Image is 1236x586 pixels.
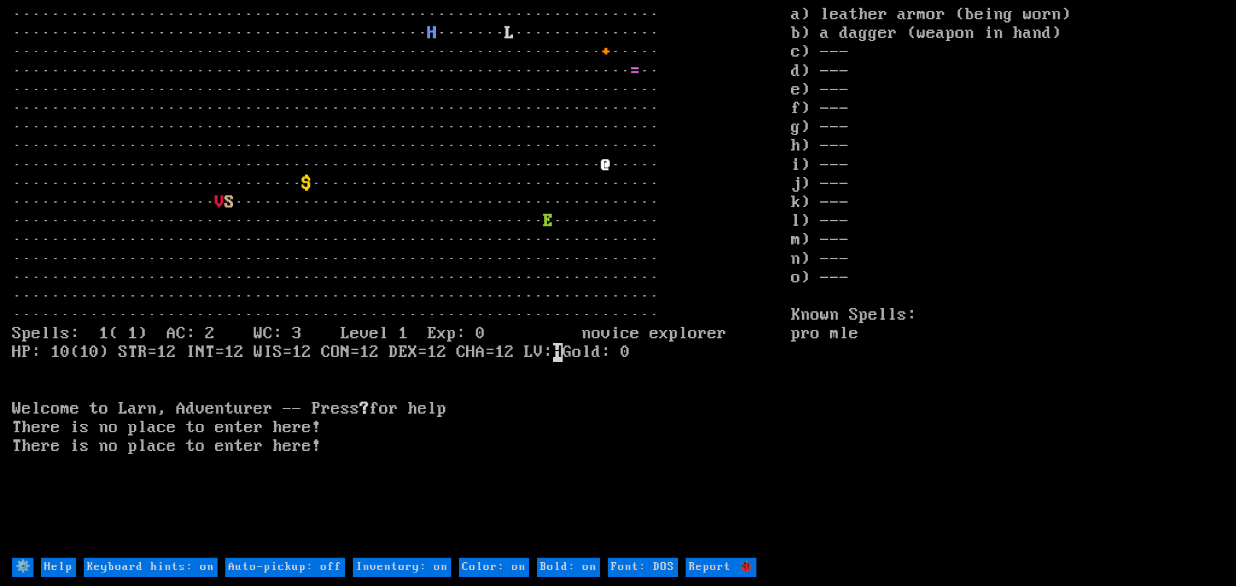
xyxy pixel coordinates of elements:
[360,399,370,419] b: ?
[553,343,563,362] mark: H
[12,558,33,576] input: ⚙️
[537,558,600,576] input: Bold: on
[608,558,678,576] input: Font: DOS
[543,212,553,231] font: E
[505,24,514,43] font: L
[84,558,218,576] input: Keyboard hints: on
[302,174,312,194] font: $
[225,193,234,212] font: S
[630,62,640,81] font: =
[601,156,611,175] font: @
[459,558,529,576] input: Color: on
[41,558,76,576] input: Help
[215,193,225,212] font: V
[225,558,345,576] input: Auto-pickup: off
[427,24,437,43] font: H
[353,558,451,576] input: Inventory: on
[686,558,756,576] input: Report 🐞
[12,6,791,556] larn: ··································································· ·····························...
[791,6,1224,556] stats: a) leather armor (being worn) b) a dagger (weapon in hand) c) --- d) --- e) --- f) --- g) --- h) ...
[601,42,611,62] font: +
